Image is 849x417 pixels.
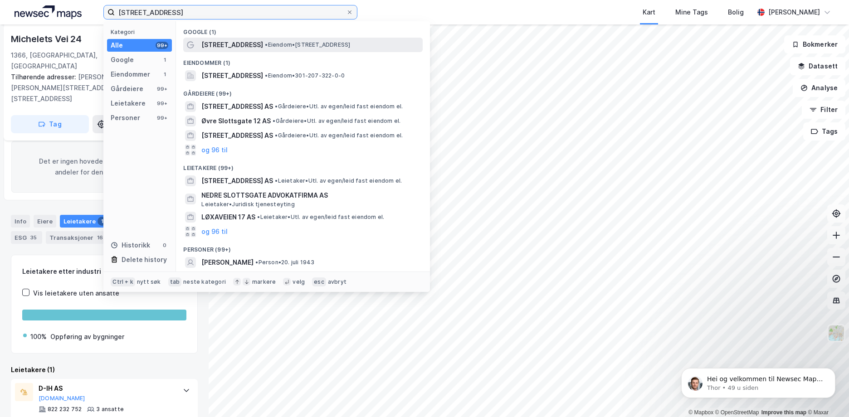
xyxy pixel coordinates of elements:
div: 1 [161,56,168,63]
span: Leietaker • Utl. av egen/leid fast eiendom el. [275,177,402,184]
div: Gårdeiere (99+) [176,83,430,99]
div: 99+ [156,42,168,49]
button: og 96 til [201,226,228,237]
span: [STREET_ADDRESS] AS [201,130,273,141]
span: Leietaker • Juridisk tjenesteyting [201,201,294,208]
span: NEDRE SLOTTSGATE ADVOKATFIRMA AS [201,190,419,201]
button: og 96 til [201,145,228,155]
a: Mapbox [688,409,713,416]
div: 99+ [156,85,168,92]
div: 3 ansatte [96,406,124,413]
span: Gårdeiere • Utl. av egen/leid fast eiendom el. [275,103,403,110]
div: Info [11,215,30,228]
button: [DOMAIN_NAME] [39,395,85,402]
div: [PERSON_NAME] 26, [PERSON_NAME][STREET_ADDRESS], [PERSON_NAME][STREET_ADDRESS] [11,72,190,104]
span: Tilhørende adresser: [11,73,78,81]
div: 35 [29,233,39,242]
div: Kategori [111,29,172,35]
div: 162 [95,233,108,242]
span: [STREET_ADDRESS] [201,39,263,50]
button: Analyse [793,79,845,97]
span: • [275,103,278,110]
div: Gårdeiere [111,83,143,94]
div: Eiendommer [111,69,150,80]
div: Eiendommer (1) [176,52,430,68]
div: Det er ingen hovedeiere med signifikante andeler for denne eiendommen [11,141,197,193]
div: 100% [30,331,47,342]
div: 99+ [156,100,168,107]
span: [STREET_ADDRESS] AS [201,175,273,186]
div: Leietakere etter industri [22,266,186,277]
div: esc [312,277,326,286]
span: [PERSON_NAME] [201,257,254,268]
a: Improve this map [761,409,806,416]
div: nytt søk [137,278,161,286]
div: markere [252,278,276,286]
span: • [275,132,278,139]
div: tab [168,277,182,286]
div: Delete history [122,254,167,265]
span: [STREET_ADDRESS] AS [201,101,273,112]
div: 1366, [GEOGRAPHIC_DATA], [GEOGRAPHIC_DATA] [11,50,127,72]
span: • [255,259,258,266]
span: Gårdeiere • Utl. av egen/leid fast eiendom el. [273,117,400,125]
iframe: Intercom notifications melding [668,349,849,412]
span: • [257,213,260,220]
div: ESG [11,231,42,244]
div: 99+ [156,114,168,121]
input: Søk på adresse, matrikkel, gårdeiere, leietakere eller personer [115,5,346,19]
div: Oppføring av bygninger [50,331,124,342]
div: Transaksjoner [46,231,112,244]
span: Eiendom • 301-207-322-0-0 [265,72,345,79]
button: Datasett [790,57,845,75]
button: Tags [803,122,845,141]
div: 822 232 752 [48,406,82,413]
span: Gårdeiere • Utl. av egen/leid fast eiendom el. [275,132,403,139]
div: Alle [111,40,123,51]
span: • [275,177,278,184]
span: LØXAVEIEN 17 AS [201,212,255,223]
span: Leietaker • Utl. av egen/leid fast eiendom el. [257,213,384,221]
div: Kart [643,7,655,18]
div: 1 [161,71,168,78]
div: Leietakere [111,98,146,109]
a: OpenStreetMap [715,409,759,416]
img: logo.a4113a55bc3d86da70a041830d287a7e.svg [15,5,82,19]
button: Bokmerker [784,35,845,53]
div: Mine Tags [675,7,708,18]
span: • [265,72,268,79]
div: Leietakere (1) [11,364,198,375]
div: Michelets Vei 24 [11,32,83,46]
div: Eiere [34,215,56,228]
img: Z [828,325,845,342]
div: 0 [161,242,168,249]
span: Eiendom • [STREET_ADDRESS] [265,41,350,48]
div: Google (1) [176,21,430,38]
button: Filter [802,101,845,119]
span: Person • 20. juli 1943 [255,259,314,266]
div: Ctrl + k [111,277,135,286]
div: 1 [98,217,107,226]
div: Vis leietakere uten ansatte [33,288,119,299]
div: velg [293,278,305,286]
div: avbryt [328,278,346,286]
span: [STREET_ADDRESS] [201,70,263,81]
div: Google [111,54,134,65]
div: D-IH AS [39,383,174,394]
div: Historikk [111,240,150,251]
span: • [265,41,268,48]
div: [PERSON_NAME] [768,7,820,18]
div: Leietakere [60,215,110,228]
div: Personer (99+) [176,239,430,255]
div: neste kategori [183,278,226,286]
button: Tag [11,115,89,133]
div: Leietakere (99+) [176,157,430,174]
div: Bolig [728,7,744,18]
span: • [273,117,275,124]
span: Øvre Slottsgate 12 AS [201,116,271,126]
div: Personer [111,112,140,123]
